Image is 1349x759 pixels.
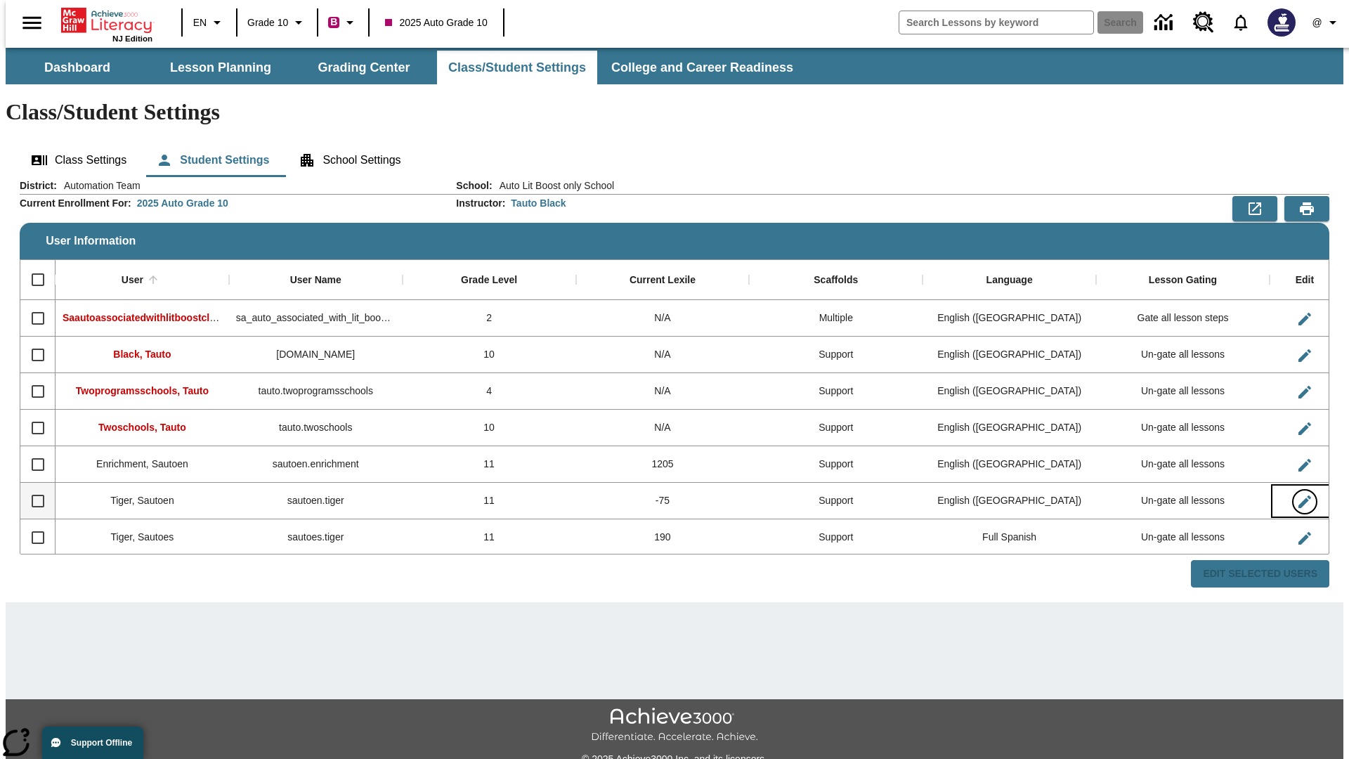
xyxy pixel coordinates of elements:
[591,708,758,744] img: Achieve3000 Differentiate Accelerate Achieve
[1149,274,1217,287] div: Lesson Gating
[576,483,750,519] div: -75
[20,180,57,192] h2: District :
[193,15,207,30] span: EN
[986,274,1033,287] div: Language
[1291,415,1319,443] button: Edit User
[630,274,696,287] div: Current Lexile
[20,143,138,177] button: Class Settings
[229,373,403,410] div: tauto.twoprogramsschools
[814,274,858,287] div: Scaffolds
[923,373,1096,410] div: English (US)
[1232,196,1277,221] button: Export to CSV
[403,519,576,556] div: 11
[137,196,228,210] div: 2025 Auto Grade 10
[96,458,188,469] span: Enrichment, Sautoen
[242,10,313,35] button: Grade: Grade 10, Select a grade
[923,300,1096,337] div: English (US)
[1312,15,1322,30] span: @
[749,410,923,446] div: Support
[749,446,923,483] div: Support
[1296,274,1314,287] div: Edit
[150,51,291,84] button: Lesson Planning
[1096,300,1270,337] div: Gate all lesson steps
[1096,446,1270,483] div: Un-gate all lessons
[63,312,362,323] span: Saautoassociatedwithlitboostcl, Saautoassociatedwithlitboostcl
[1304,10,1349,35] button: Profile/Settings
[6,51,806,84] div: SubNavbar
[437,51,597,84] button: Class/Student Settings
[923,483,1096,519] div: English (US)
[899,11,1093,34] input: search field
[1096,410,1270,446] div: Un-gate all lessons
[76,385,209,396] span: Twoprogramsschools, Tauto
[1291,342,1319,370] button: Edit User
[122,274,143,287] div: User
[229,300,403,337] div: sa_auto_associated_with_lit_boost_classes
[11,2,53,44] button: Open side menu
[229,410,403,446] div: tauto.twoschools
[6,99,1343,125] h1: Class/Student Settings
[403,337,576,373] div: 10
[923,446,1096,483] div: English (US)
[1223,4,1259,41] a: Notifications
[229,519,403,556] div: sautoes.tiger
[1291,305,1319,333] button: Edit User
[403,483,576,519] div: 11
[749,519,923,556] div: Support
[42,727,143,759] button: Support Offline
[923,410,1096,446] div: English (US)
[7,51,148,84] button: Dashboard
[923,337,1096,373] div: English (US)
[576,519,750,556] div: 190
[576,410,750,446] div: N/A
[187,10,232,35] button: Language: EN, Select a language
[229,337,403,373] div: tauto.black
[749,337,923,373] div: Support
[1096,483,1270,519] div: Un-gate all lessons
[1291,488,1319,516] button: Edit User
[403,373,576,410] div: 4
[1291,451,1319,479] button: Edit User
[145,143,280,177] button: Student Settings
[112,34,152,43] span: NJ Edition
[385,15,487,30] span: 2025 Auto Grade 10
[1146,4,1185,42] a: Data Center
[1267,8,1296,37] img: Avatar
[1096,373,1270,410] div: Un-gate all lessons
[403,300,576,337] div: 2
[403,410,576,446] div: 10
[294,51,434,84] button: Grading Center
[20,143,1329,177] div: Class/Student Settings
[57,179,141,193] span: Automation Team
[46,235,136,247] span: User Information
[1284,196,1329,221] button: Print Preview
[1291,524,1319,552] button: Edit User
[1185,4,1223,41] a: Resource Center, Will open in new tab
[749,300,923,337] div: Multiple
[923,519,1096,556] div: Full Spanish
[113,349,171,360] span: Black, Tauto
[61,6,152,34] a: Home
[511,196,566,210] div: Tauto Black
[461,274,517,287] div: Grade Level
[247,15,288,30] span: Grade 10
[576,446,750,483] div: 1205
[287,143,412,177] button: School Settings
[98,422,186,433] span: Twoschools, Tauto
[20,179,1329,588] div: User Information
[576,373,750,410] div: N/A
[576,337,750,373] div: N/A
[600,51,804,84] button: College and Career Readiness
[71,738,132,748] span: Support Offline
[229,483,403,519] div: sautoen.tiger
[576,300,750,337] div: N/A
[493,179,614,193] span: Auto Lit Boost only School
[330,13,337,31] span: B
[749,483,923,519] div: Support
[456,180,492,192] h2: School :
[322,10,364,35] button: Boost Class color is violet red. Change class color
[1291,378,1319,406] button: Edit User
[1096,337,1270,373] div: Un-gate all lessons
[111,531,174,543] span: Tiger, Sautoes
[110,495,174,506] span: Tiger, Sautoen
